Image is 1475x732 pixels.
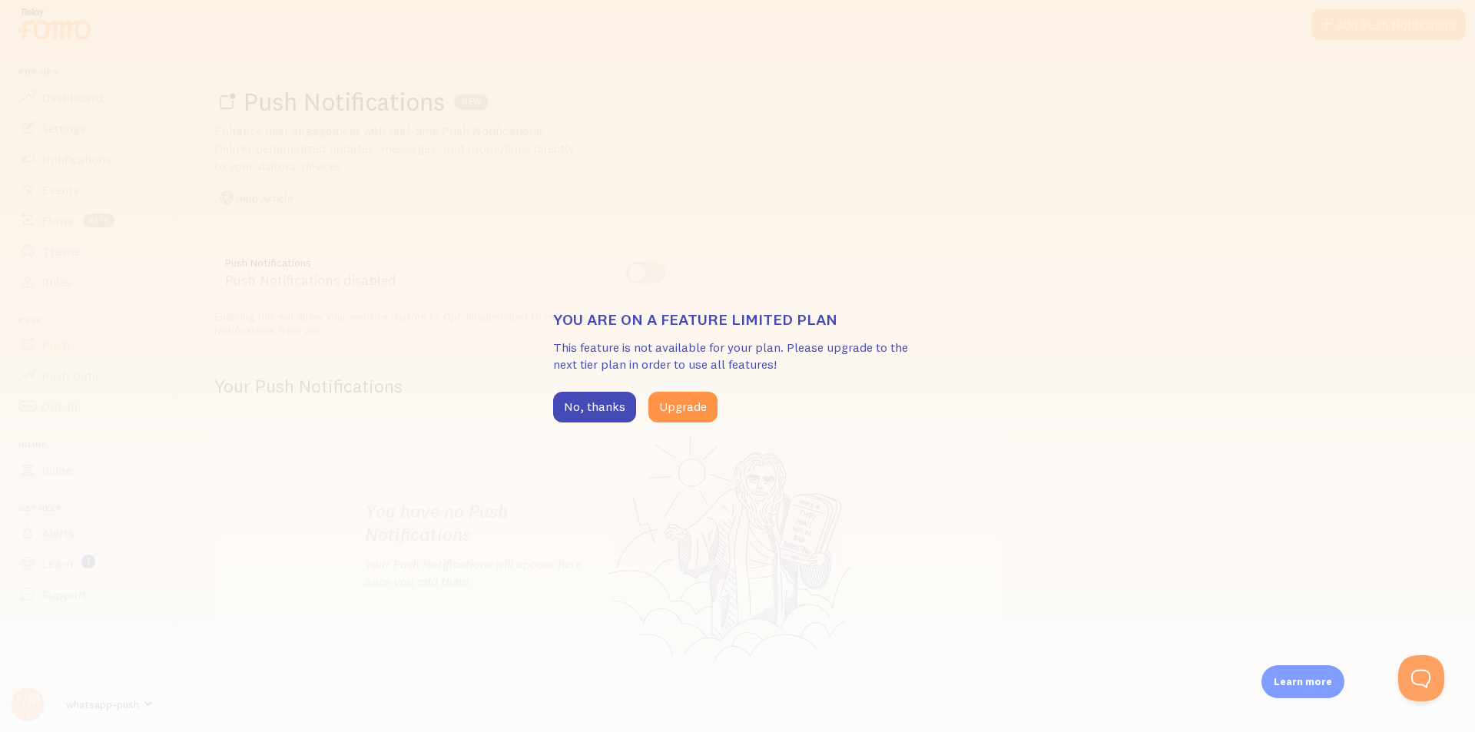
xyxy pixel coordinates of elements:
[1398,655,1444,701] iframe: Help Scout Beacon - Open
[553,339,922,374] p: This feature is not available for your plan. Please upgrade to the next tier plan in order to use...
[1274,674,1332,689] p: Learn more
[553,310,922,330] h3: You are on a feature limited plan
[553,392,636,422] button: No, thanks
[1261,665,1344,698] div: Learn more
[648,392,718,422] button: Upgrade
